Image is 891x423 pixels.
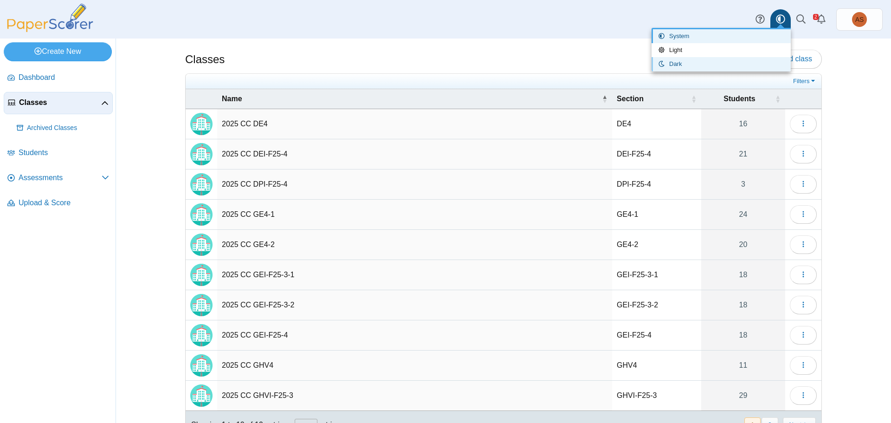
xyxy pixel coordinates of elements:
[190,264,213,286] img: Locally created class
[612,381,701,411] td: GHVI-F25-3
[612,290,701,320] td: GEI-F25-3-2
[4,192,113,215] a: Upload & Score
[13,117,113,139] a: Archived Classes
[190,384,213,407] img: Locally created class
[701,230,785,260] a: 20
[4,4,97,32] img: PaperScorer
[217,230,612,260] td: 2025 CC GE4-2
[19,72,109,83] span: Dashboard
[612,260,701,290] td: GEI-F25-3-1
[217,290,612,320] td: 2025 CC GEI-F25-3-2
[217,200,612,230] td: 2025 CC GE4-1
[19,198,109,208] span: Upload & Score
[27,124,109,133] span: Archived Classes
[4,26,97,33] a: PaperScorer
[19,173,102,183] span: Assessments
[701,260,785,290] a: 18
[4,42,112,61] a: Create New
[612,109,701,139] td: DE4
[652,43,791,57] a: Light
[19,148,109,158] span: Students
[217,169,612,200] td: 2025 CC DPI-F25-4
[190,113,213,135] img: Locally created class
[190,294,213,316] img: Locally created class
[190,354,213,377] img: Locally created class
[617,94,689,104] span: Section
[855,16,864,23] span: Andrea Sheaffer
[763,50,822,68] a: Add class
[701,290,785,320] a: 18
[773,55,812,63] span: Add class
[190,203,213,226] img: Locally created class
[652,57,791,71] a: Dark
[612,351,701,381] td: GHV4
[217,139,612,169] td: 2025 CC DEI-F25-4
[602,94,607,104] span: Name : Activate to invert sorting
[811,9,832,30] a: Alerts
[612,200,701,230] td: GE4-1
[775,94,781,104] span: Students : Activate to sort
[190,324,213,346] img: Locally created class
[852,12,867,27] span: Andrea Sheaffer
[190,143,213,165] img: Locally created class
[612,230,701,260] td: GE4-2
[701,320,785,350] a: 18
[4,167,113,189] a: Assessments
[701,139,785,169] a: 21
[836,8,883,31] a: Andrea Sheaffer
[217,260,612,290] td: 2025 CC GEI-F25-3-1
[19,98,101,108] span: Classes
[652,29,791,43] a: System
[701,381,785,410] a: 29
[190,234,213,256] img: Locally created class
[612,169,701,200] td: DPI-F25-4
[701,200,785,229] a: 24
[4,142,113,164] a: Students
[185,52,225,67] h1: Classes
[791,77,819,86] a: Filters
[217,351,612,381] td: 2025 CC GHV4
[612,320,701,351] td: GEI-F25-4
[190,173,213,195] img: Locally created class
[612,139,701,169] td: DEI-F25-4
[217,381,612,411] td: 2025 CC GHVI-F25-3
[701,169,785,199] a: 3
[701,109,785,139] a: 16
[691,94,697,104] span: Section : Activate to sort
[4,67,113,89] a: Dashboard
[701,351,785,380] a: 11
[217,320,612,351] td: 2025 CC GEI-F25-4
[4,92,113,114] a: Classes
[706,94,773,104] span: Students
[222,94,600,104] span: Name
[217,109,612,139] td: 2025 CC DE4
